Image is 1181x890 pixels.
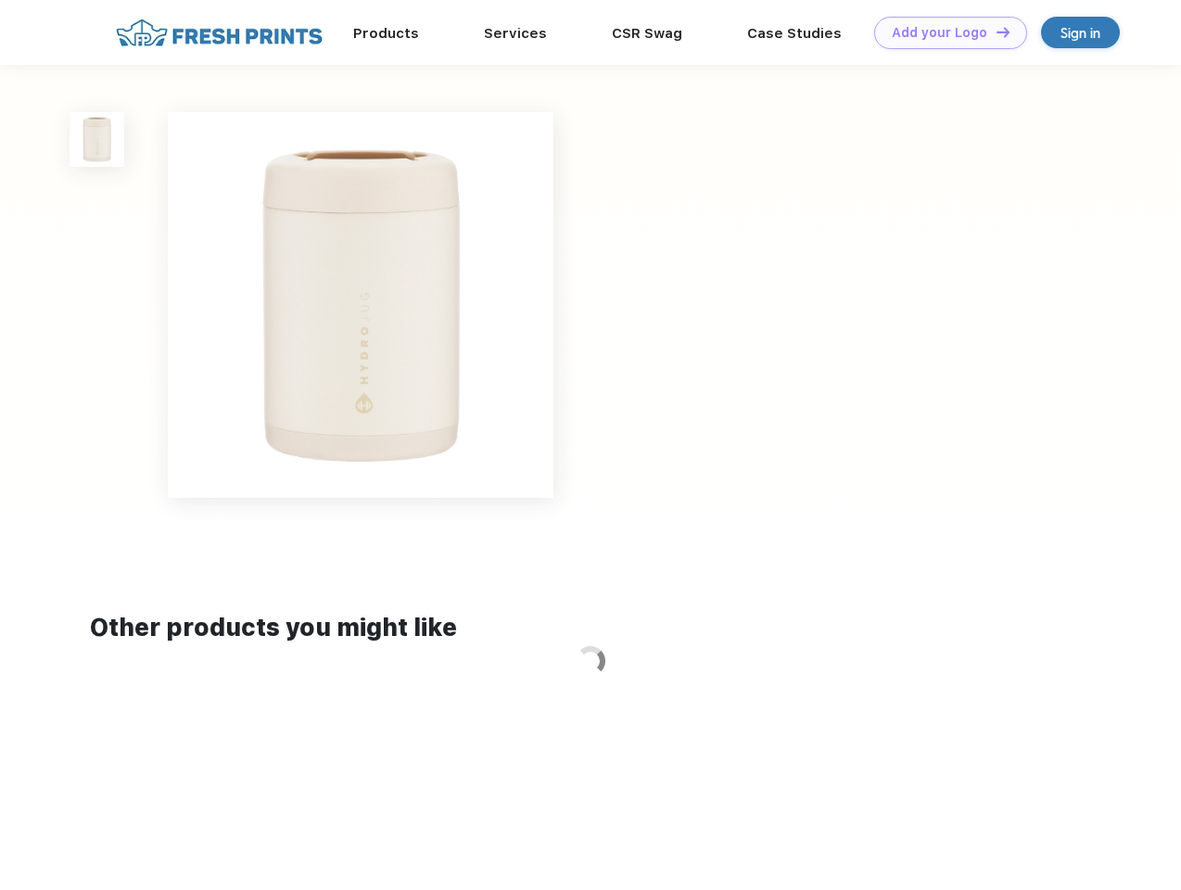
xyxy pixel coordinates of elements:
[997,27,1010,37] img: DT
[1060,22,1100,44] div: Sign in
[353,25,419,42] a: Products
[168,112,553,498] img: func=resize&h=640
[110,17,328,49] img: fo%20logo%202.webp
[892,25,987,41] div: Add your Logo
[1041,17,1120,48] a: Sign in
[70,112,124,167] img: func=resize&h=100
[90,610,1090,646] div: Other products you might like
